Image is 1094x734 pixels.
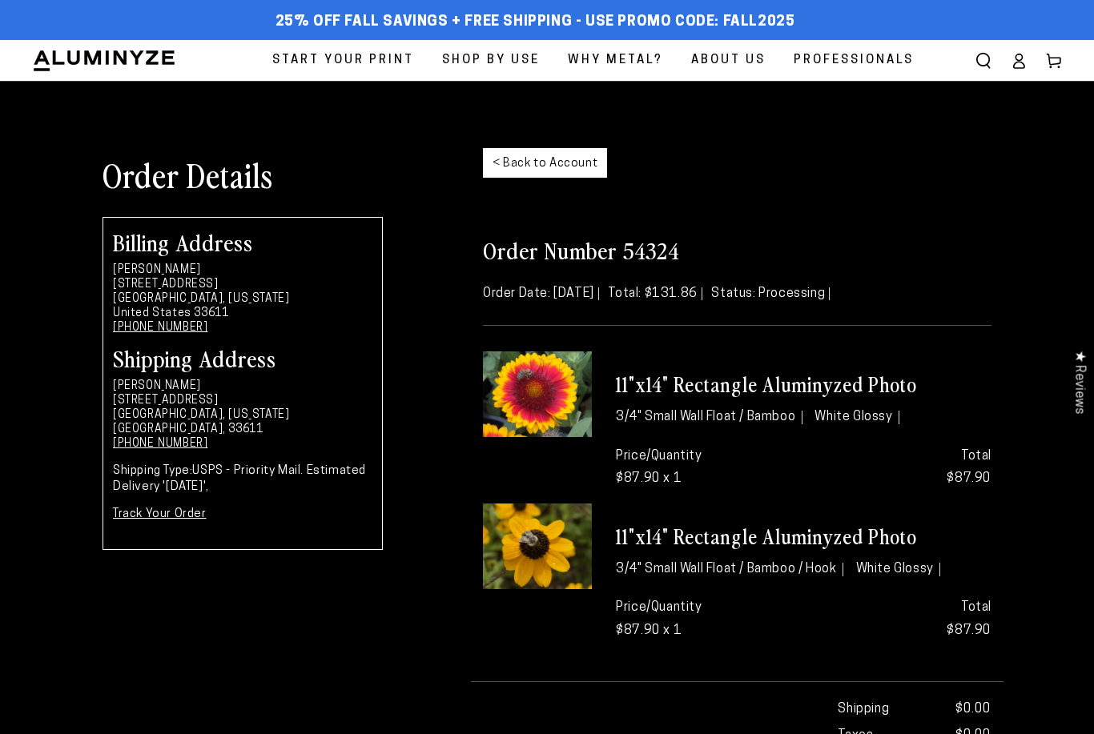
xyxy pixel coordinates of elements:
div: Click to open Judge.me floating reviews tab [1064,338,1094,427]
li: [STREET_ADDRESS] [113,278,372,292]
li: United States 33611 [113,307,372,321]
strong: [PERSON_NAME] [113,264,201,276]
p: Price/Quantity $87.90 x 1 [616,445,791,491]
span: Shop By Use [442,50,540,71]
img: 11"x14" Rectangle White Glossy Aluminyzed Photo - 3/4" Small Wall Float / None [483,351,592,437]
a: < Back to Account [483,148,607,178]
span: Why Metal? [568,50,663,71]
p: $87.90 [816,445,991,491]
span: Professionals [794,50,914,71]
li: White Glossy [814,411,899,425]
a: Professionals [782,40,926,81]
img: Aluminyze [32,49,176,73]
span: $0.00 [955,698,991,721]
a: About Us [679,40,778,81]
li: 3/4" Small Wall Float / Bamboo / Hook [616,563,843,577]
img: 11"x14" Rectangle White Glossy Aluminyzed Photo - 3/4" Small Wall Float / Hook [483,503,592,589]
span: Total: $131.86 [608,287,702,300]
strong: Total [961,450,991,463]
li: 3/4" Small Wall Float / Bamboo [616,411,802,425]
a: Start Your Print [260,40,426,81]
a: Shop By Use [430,40,552,81]
li: [GEOGRAPHIC_DATA], [US_STATE] [113,292,372,307]
h2: Order Number 54324 [483,235,991,264]
li: [GEOGRAPHIC_DATA], [US_STATE] [113,408,372,423]
span: Status: Processing [711,287,830,300]
span: 25% off FALL Savings + Free Shipping - Use Promo Code: FALL2025 [276,14,795,31]
a: [PHONE_NUMBER] [113,438,207,450]
h2: Shipping Address [113,347,372,369]
span: About Us [691,50,766,71]
p: $87.90 [816,596,991,643]
p: USPS - Priority Mail. Estimated Delivery '[DATE]', [113,463,372,495]
strong: Total [961,601,991,614]
h3: 11"x14" Rectangle Aluminyzed Photo [616,371,991,398]
h2: Billing Address [113,231,372,253]
li: White Glossy [856,563,941,577]
span: Start Your Print [272,50,414,71]
a: Track Your Order [113,508,207,520]
a: [PHONE_NUMBER] [113,322,207,334]
strong: [PERSON_NAME] [113,380,201,392]
li: [STREET_ADDRESS] [113,394,372,408]
a: Why Metal? [556,40,675,81]
strong: Shipping Type: [113,465,192,477]
h3: 11"x14" Rectangle Aluminyzed Photo [616,523,991,550]
span: Order Date: [DATE] [483,287,599,300]
strong: Shipping [838,698,889,721]
h1: Order Details [103,154,459,195]
summary: Search our site [966,43,1001,78]
li: [GEOGRAPHIC_DATA], 33611 [113,423,372,437]
p: Price/Quantity $87.90 x 1 [616,596,791,643]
